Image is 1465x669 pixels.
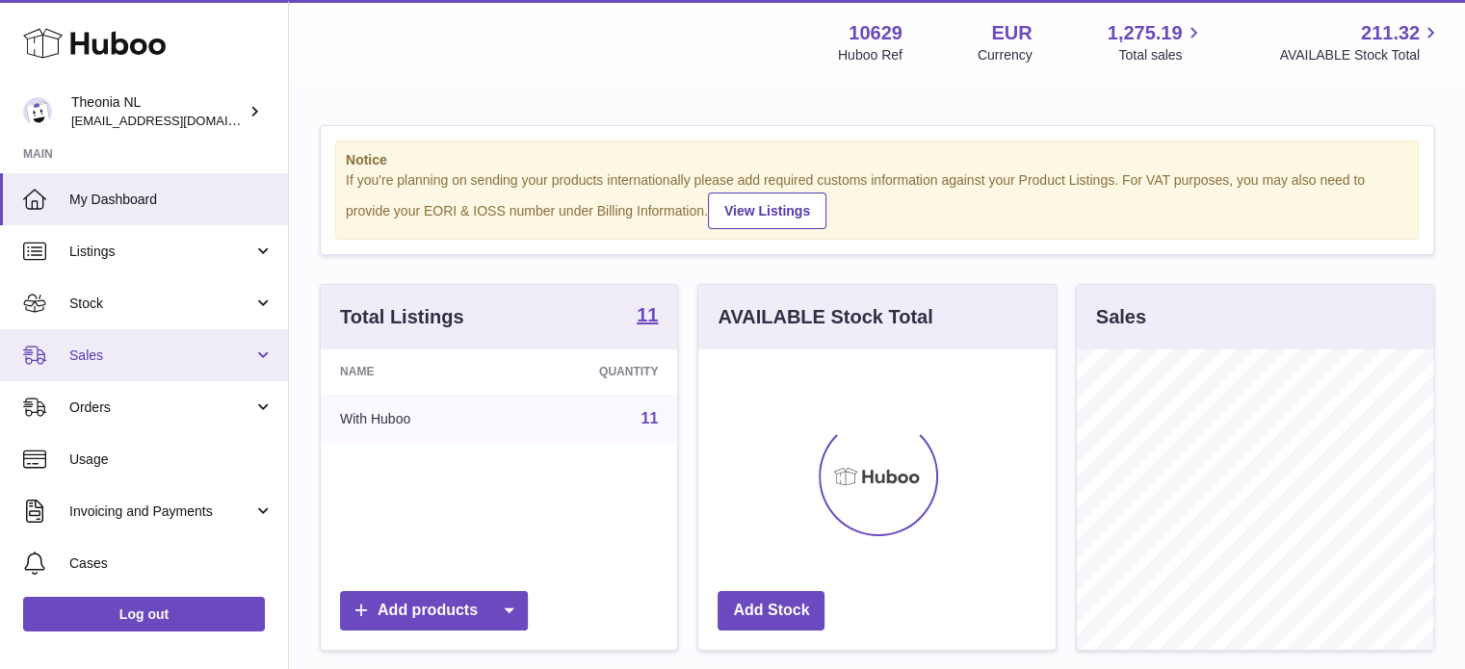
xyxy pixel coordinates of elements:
span: My Dashboard [69,191,274,209]
span: Listings [69,243,253,261]
strong: Notice [346,151,1408,169]
span: Usage [69,450,274,469]
span: Invoicing and Payments [69,502,253,521]
div: Currency [978,46,1033,64]
span: Stock [69,295,253,313]
span: 211.32 [1361,20,1420,46]
a: 11 [637,305,658,328]
h3: AVAILABLE Stock Total [718,304,932,330]
div: Theonia NL [71,93,245,130]
span: 1,275.19 [1108,20,1183,46]
strong: EUR [991,20,1032,46]
img: info@wholesomegoods.eu [23,97,52,126]
span: Sales [69,347,253,365]
div: If you're planning on sending your products internationally please add required customs informati... [346,171,1408,229]
a: Log out [23,597,265,631]
a: View Listings [708,193,826,229]
span: Total sales [1118,46,1204,64]
span: Cases [69,554,274,573]
strong: 11 [637,305,658,324]
a: Add Stock [718,591,824,630]
th: Quantity [509,349,677,394]
a: 11 [641,410,659,426]
span: AVAILABLE Stock Total [1279,46,1442,64]
a: Add products [340,591,528,630]
span: [EMAIL_ADDRESS][DOMAIN_NAME] [71,113,283,128]
td: With Huboo [321,394,509,444]
h3: Sales [1096,304,1146,330]
th: Name [321,349,509,394]
a: 1,275.19 Total sales [1108,20,1205,64]
strong: 10629 [849,20,903,46]
a: 211.32 AVAILABLE Stock Total [1279,20,1442,64]
span: Orders [69,399,253,417]
div: Huboo Ref [838,46,903,64]
h3: Total Listings [340,304,464,330]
